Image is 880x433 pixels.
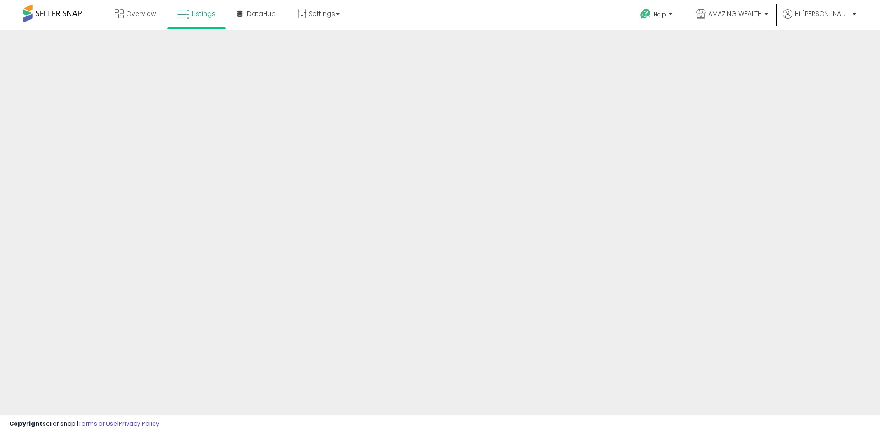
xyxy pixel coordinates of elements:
span: Overview [126,9,156,18]
span: Hi [PERSON_NAME] [795,9,850,18]
a: Help [633,1,682,30]
span: Listings [192,9,215,18]
a: Hi [PERSON_NAME] [783,9,856,30]
span: AMAZING WEALTH [708,9,762,18]
span: DataHub [247,9,276,18]
i: Get Help [640,8,651,20]
span: Help [654,11,666,18]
